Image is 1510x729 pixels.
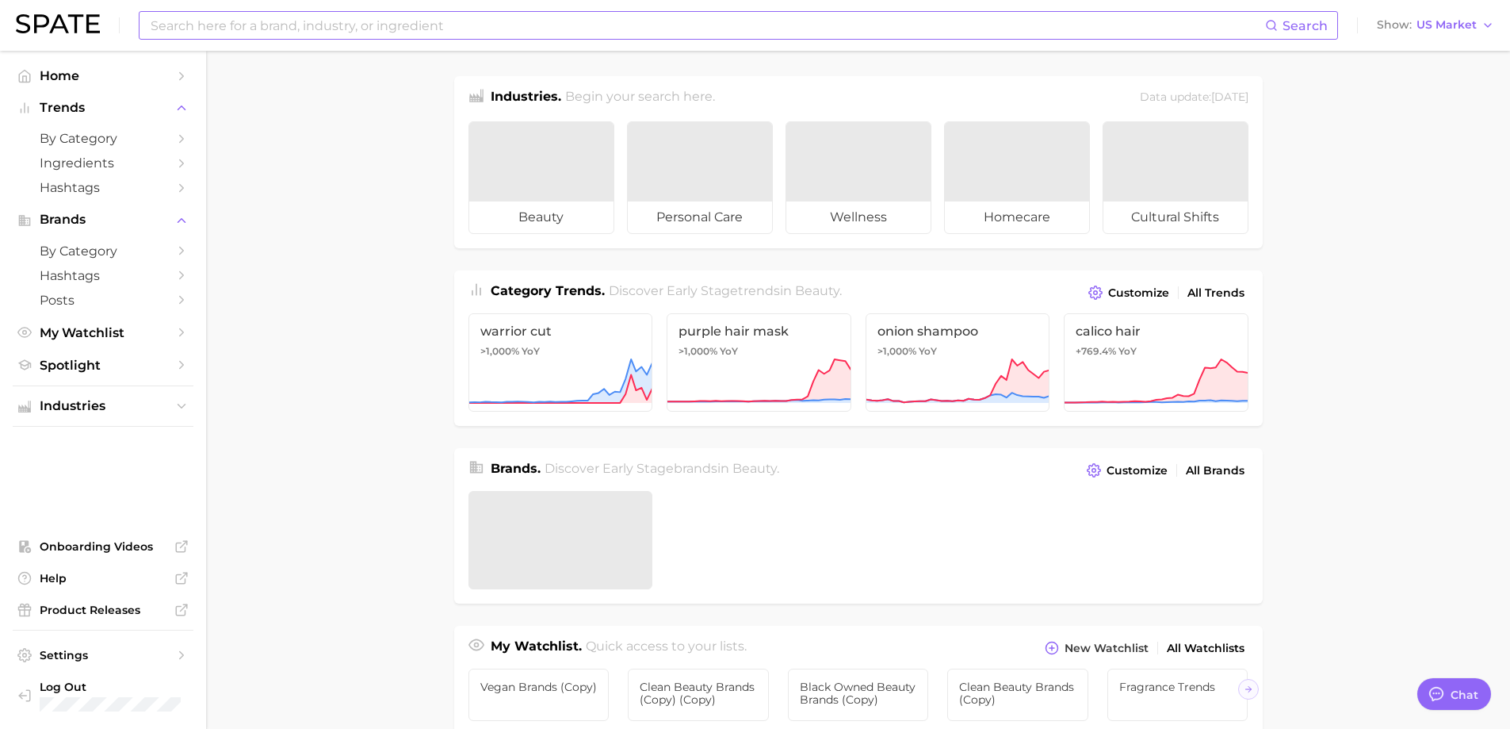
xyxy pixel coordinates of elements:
span: beauty [732,461,777,476]
a: Ingredients [13,151,193,175]
a: warrior cut>1,000% YoY [468,313,653,412]
a: onion shampoo>1,000% YoY [866,313,1050,412]
span: >1,000% [679,345,717,357]
button: Customize [1083,459,1171,482]
a: Product Releases [13,598,193,622]
span: Discover Early Stage trends in . [609,283,842,298]
a: Help [13,566,193,590]
button: ShowUS Market [1373,15,1498,36]
span: cultural shifts [1103,201,1248,233]
img: SPATE [16,14,100,33]
span: US Market [1416,21,1477,29]
span: YoY [522,345,540,358]
span: YoY [919,345,937,358]
span: wellness [786,201,931,233]
button: Scroll Right [1238,679,1259,700]
span: Log Out [40,680,218,694]
h2: Begin your search here. [565,87,715,109]
span: Onboarding Videos [40,539,166,554]
a: My Watchlist [13,320,193,345]
a: personal care [627,121,773,234]
button: Customize [1084,282,1172,304]
span: +769.4% [1076,345,1116,357]
a: Clean Beauty Brands (copy) [947,669,1088,721]
span: YoY [1118,345,1137,358]
span: Hashtags [40,268,166,283]
span: Show [1377,21,1412,29]
span: warrior cut [480,324,641,339]
a: homecare [944,121,1090,234]
input: Search here for a brand, industry, or ingredient [149,12,1265,39]
a: Home [13,63,193,88]
a: wellness [786,121,931,234]
span: by Category [40,131,166,146]
span: Settings [40,648,166,662]
span: purple hair mask [679,324,839,339]
span: Home [40,68,166,83]
button: Trends [13,96,193,120]
h1: Industries. [491,87,561,109]
span: Industries [40,399,166,413]
span: Clean Beauty Brands (copy) [959,681,1076,706]
a: Hashtags [13,263,193,288]
a: Onboarding Videos [13,535,193,558]
span: beauty [469,201,614,233]
span: Brands [40,213,166,227]
span: Search [1283,18,1328,33]
button: Brands [13,208,193,232]
span: Spotlight [40,358,166,373]
a: Clean Beauty Brands (copy) (copy) [628,669,769,721]
button: New Watchlist [1041,637,1152,659]
span: calico hair [1076,324,1237,339]
span: Discover Early Stage brands in . [545,461,779,476]
span: onion shampoo [877,324,1038,339]
span: My Watchlist [40,325,166,340]
a: purple hair mask>1,000% YoY [667,313,851,412]
a: beauty [468,121,614,234]
a: Spotlight [13,353,193,378]
a: by Category [13,239,193,263]
span: Customize [1108,286,1169,300]
a: vegan brands (copy) [468,669,610,721]
span: Help [40,571,166,585]
a: cultural shifts [1103,121,1248,234]
span: Posts [40,293,166,308]
a: All Brands [1182,460,1248,482]
span: beauty [795,283,839,298]
span: Clean Beauty Brands (copy) (copy) [640,681,757,706]
span: All Brands [1186,464,1244,478]
span: Hashtags [40,180,166,195]
span: Customize [1107,464,1168,478]
span: New Watchlist [1065,642,1149,655]
span: YoY [720,345,738,358]
a: by Category [13,126,193,151]
span: Category Trends . [491,283,605,298]
h2: Quick access to your lists. [586,637,747,659]
a: Fragrance Trends [1107,669,1248,721]
div: Data update: [DATE] [1140,87,1248,109]
a: Posts [13,288,193,313]
a: calico hair+769.4% YoY [1064,313,1248,412]
span: Trends [40,101,166,115]
a: All Trends [1183,282,1248,304]
span: All Watchlists [1167,642,1244,655]
span: by Category [40,244,166,259]
span: Fragrance Trends [1119,681,1237,693]
span: Product Releases [40,603,166,617]
span: Brands . [491,461,541,476]
span: >1,000% [877,345,916,357]
span: personal care [628,201,772,233]
span: All Trends [1187,286,1244,300]
span: Ingredients [40,155,166,171]
a: All Watchlists [1163,638,1248,659]
span: >1,000% [480,345,519,357]
span: Black Owned Beauty Brands (copy) [800,681,917,706]
a: Black Owned Beauty Brands (copy) [788,669,929,721]
a: Settings [13,643,193,667]
span: vegan brands (copy) [480,681,598,693]
h1: My Watchlist. [491,637,582,659]
button: Industries [13,394,193,418]
a: Hashtags [13,175,193,200]
span: homecare [945,201,1089,233]
a: Log out. Currently logged in with e-mail jenine.guerriero@givaudan.com. [13,675,193,716]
